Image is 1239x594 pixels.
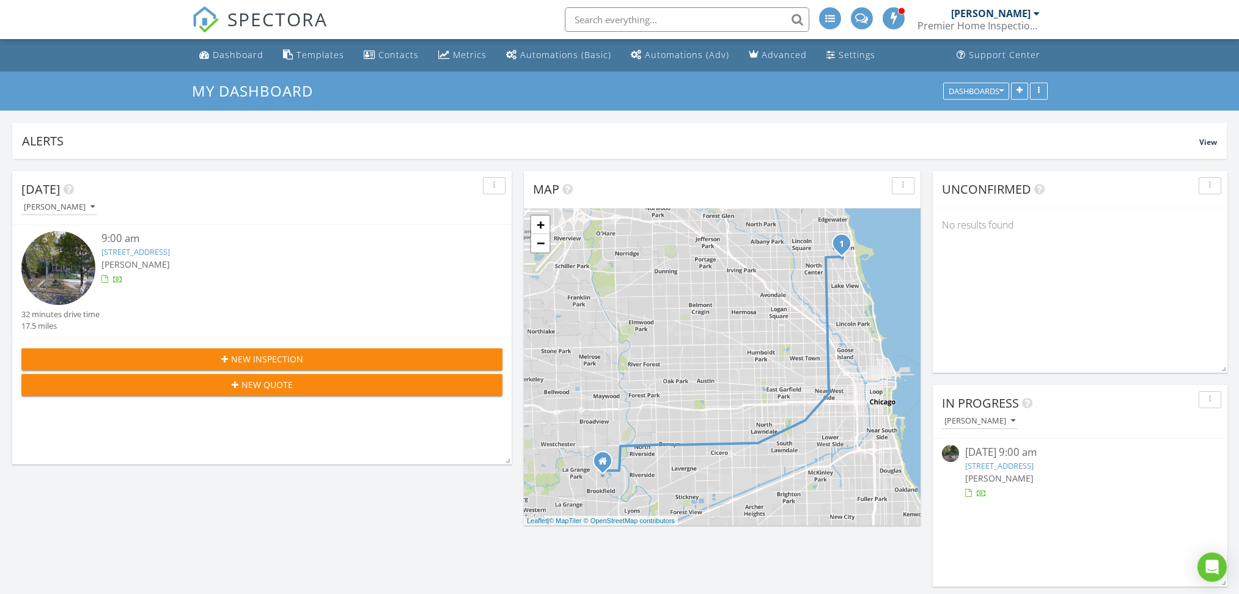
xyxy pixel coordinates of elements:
div: Automations (Basic) [520,49,611,61]
div: Dashboards [949,87,1004,95]
div: 17.5 miles [21,320,100,332]
a: 9:00 am [STREET_ADDRESS] [PERSON_NAME] 32 minutes drive time 17.5 miles [21,231,502,332]
a: Dashboard [194,44,268,67]
img: streetview [21,231,95,305]
span: New Inspection [231,353,303,365]
a: Templates [278,44,349,67]
a: Zoom in [531,216,550,234]
a: Automations (Advanced) [626,44,734,67]
a: SPECTORA [192,16,328,42]
div: 4332 N Kenmore Ave , Chicago, IL 60613 [842,243,849,251]
img: The Best Home Inspection Software - Spectora [192,6,219,33]
a: Zoom out [531,234,550,252]
div: [PERSON_NAME] [944,417,1015,425]
div: [PERSON_NAME] [24,203,95,211]
button: [PERSON_NAME] [942,413,1018,430]
div: 3227 Sunnyside Ave, Brookfield IL 60513 [603,461,610,468]
img: streetview [942,445,959,462]
input: Search everything... [565,7,809,32]
i: 1 [839,240,844,249]
div: Dashboard [213,49,263,61]
span: [PERSON_NAME] [101,258,170,270]
a: Automations (Basic) [501,44,616,67]
span: SPECTORA [227,6,328,32]
a: [STREET_ADDRESS] [101,246,170,257]
span: In Progress [942,395,1019,411]
a: Metrics [433,44,491,67]
div: | [524,516,678,526]
span: [PERSON_NAME] [965,472,1034,484]
button: New Inspection [21,348,502,370]
a: Support Center [952,44,1045,67]
div: Metrics [453,49,487,61]
div: Premier Home Inspection Chicago LLC Lic#451.001387 [917,20,1040,32]
span: New Quote [241,378,293,391]
div: Contacts [378,49,419,61]
a: © MapTiler [549,517,582,524]
div: Templates [296,49,344,61]
button: Dashboards [943,82,1009,100]
a: My Dashboard [192,81,323,101]
div: Support Center [969,49,1040,61]
a: © OpenStreetMap contributors [584,517,675,524]
div: Alerts [22,133,1199,149]
a: Contacts [359,44,424,67]
a: [STREET_ADDRESS] [965,460,1034,471]
div: 9:00 am [101,231,462,246]
div: 32 minutes drive time [21,309,100,320]
button: New Quote [21,374,502,396]
span: Unconfirmed [942,181,1031,197]
div: Advanced [762,49,807,61]
a: [DATE] 9:00 am [STREET_ADDRESS] [PERSON_NAME] [942,445,1218,499]
span: View [1199,137,1217,147]
a: Settings [822,44,880,67]
div: Settings [839,49,875,61]
div: Open Intercom Messenger [1197,552,1227,582]
a: Advanced [744,44,812,67]
a: Leaflet [527,517,547,524]
button: [PERSON_NAME] [21,199,97,216]
div: [DATE] 9:00 am [965,445,1196,460]
div: Automations (Adv) [645,49,729,61]
span: [DATE] [21,181,61,197]
div: No results found [933,208,1227,241]
div: [PERSON_NAME] [951,7,1031,20]
span: Map [533,181,559,197]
